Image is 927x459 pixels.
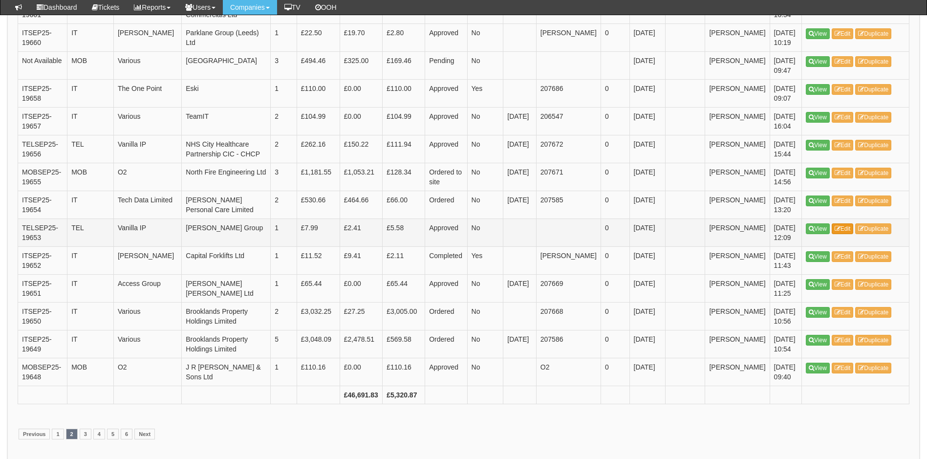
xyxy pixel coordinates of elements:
[182,24,271,52] td: Parklane Group (Leeds) Ltd
[832,56,854,67] a: Edit
[705,80,770,108] td: [PERSON_NAME]
[297,163,340,191] td: £1,181.55
[182,330,271,358] td: Brooklands Property Holdings Limited
[271,135,297,163] td: 2
[467,275,503,303] td: No
[113,52,181,80] td: Various
[629,191,666,219] td: [DATE]
[536,191,601,219] td: 207585
[467,80,503,108] td: Yes
[832,112,854,123] a: Edit
[770,219,801,247] td: [DATE] 12:09
[832,251,854,262] a: Edit
[770,80,801,108] td: [DATE] 09:07
[67,219,114,247] td: TEL
[383,303,425,330] td: £3,005.00
[18,191,67,219] td: ITSEP25-19654
[271,303,297,330] td: 2
[67,24,114,52] td: IT
[297,80,340,108] td: £110.00
[806,84,830,95] a: View
[18,52,67,80] td: Not Available
[182,358,271,386] td: J R [PERSON_NAME] & Sons Ltd
[536,80,601,108] td: 207686
[182,52,271,80] td: [GEOGRAPHIC_DATA]
[705,108,770,135] td: [PERSON_NAME]
[425,303,467,330] td: Ordered
[271,52,297,80] td: 3
[536,163,601,191] td: 207671
[425,108,467,135] td: Approved
[467,303,503,330] td: No
[425,163,467,191] td: Ordered to site
[271,191,297,219] td: 2
[832,168,854,178] a: Edit
[601,303,629,330] td: 0
[770,163,801,191] td: [DATE] 14:56
[503,135,536,163] td: [DATE]
[425,275,467,303] td: Approved
[383,135,425,163] td: £111.94
[705,24,770,52] td: [PERSON_NAME]
[832,335,854,346] a: Edit
[503,163,536,191] td: [DATE]
[629,247,666,275] td: [DATE]
[629,52,666,80] td: [DATE]
[536,303,601,330] td: 207668
[467,330,503,358] td: No
[705,330,770,358] td: [PERSON_NAME]
[297,52,340,80] td: £494.46
[425,135,467,163] td: Approved
[832,279,854,290] a: Edit
[18,219,67,247] td: TELSEP25-19653
[271,163,297,191] td: 3
[383,80,425,108] td: £110.00
[113,330,181,358] td: Various
[601,275,629,303] td: 0
[832,140,854,151] a: Edit
[467,163,503,191] td: No
[629,303,666,330] td: [DATE]
[855,363,891,373] a: Duplicate
[182,275,271,303] td: [PERSON_NAME] [PERSON_NAME] Ltd
[467,135,503,163] td: No
[705,163,770,191] td: [PERSON_NAME]
[770,24,801,52] td: [DATE] 10:19
[855,223,891,234] a: Duplicate
[340,52,382,80] td: £325.00
[18,358,67,386] td: MOBSEP25-19648
[67,247,114,275] td: IT
[855,112,891,123] a: Duplicate
[271,24,297,52] td: 1
[383,330,425,358] td: £569.58
[806,279,830,290] a: View
[271,108,297,135] td: 2
[536,247,601,275] td: [PERSON_NAME]
[18,135,67,163] td: TELSEP25-19656
[832,363,854,373] a: Edit
[425,52,467,80] td: Pending
[18,24,67,52] td: ITSEP25-19660
[182,80,271,108] td: Eski
[705,247,770,275] td: [PERSON_NAME]
[271,358,297,386] td: 1
[383,108,425,135] td: £104.99
[297,275,340,303] td: £65.44
[340,303,382,330] td: £27.25
[536,275,601,303] td: 207669
[297,191,340,219] td: £530.66
[297,24,340,52] td: £22.50
[855,56,891,67] a: Duplicate
[383,275,425,303] td: £65.44
[18,275,67,303] td: ITSEP25-19651
[770,330,801,358] td: [DATE] 10:54
[806,363,830,373] a: View
[383,386,425,404] th: £5,320.87
[770,303,801,330] td: [DATE] 10:56
[770,108,801,135] td: [DATE] 16:04
[80,429,91,439] a: 3
[67,135,114,163] td: TEL
[271,219,297,247] td: 1
[467,358,503,386] td: No
[383,24,425,52] td: £2.80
